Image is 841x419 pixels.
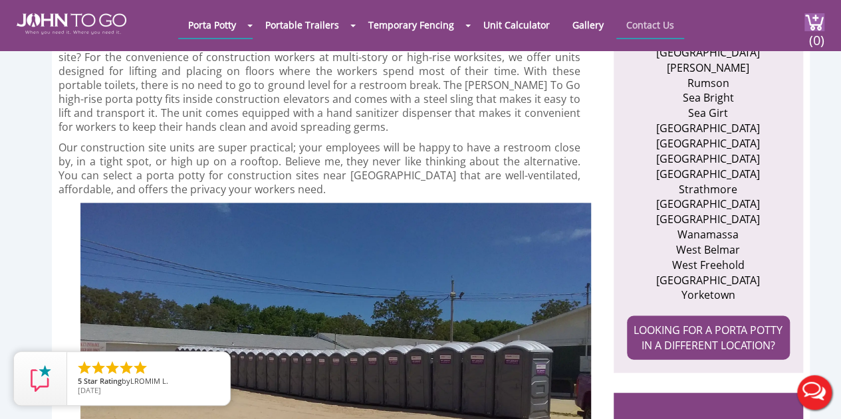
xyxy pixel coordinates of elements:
li: [GEOGRAPHIC_DATA] [644,151,773,166]
li: Strathmore [644,181,773,197]
li: Sea Girt [644,105,773,120]
span: LROMIM L. [130,376,168,386]
li: [GEOGRAPHIC_DATA] [644,44,773,60]
img: Review Rating [27,365,54,392]
a: Gallery [562,12,614,38]
span: 5 [78,376,82,386]
li:  [132,360,148,376]
li: [GEOGRAPHIC_DATA] [644,120,773,135]
li: Wanamassa [644,226,773,242]
li: West Freehold [644,257,773,272]
li: West Belmar [644,242,773,257]
li: Rumson [644,75,773,90]
li: [GEOGRAPHIC_DATA] [644,211,773,226]
li: Sea Bright [644,90,773,105]
span: (0) [808,21,824,49]
li: [GEOGRAPHIC_DATA] [644,272,773,288]
span: by [78,377,219,386]
li: Yorketown [644,287,773,302]
p: Our construction site units are super practical; your employees will be happy to have a restroom ... [59,140,580,196]
li:  [118,360,134,376]
img: cart a [804,13,824,31]
li:  [90,360,106,376]
li: [GEOGRAPHIC_DATA] [644,135,773,151]
img: JOHN to go [17,13,126,35]
a: Porta Potty [178,12,246,38]
li:  [76,360,92,376]
li:  [104,360,120,376]
a: Contact Us [616,12,684,38]
p: Have you wondered, "Where can I rent a porta potty near me that will work at a high-rise construc... [59,36,580,133]
li: [GEOGRAPHIC_DATA] [644,196,773,211]
a: LOOKING FOR A PORTA POTTY IN A DIFFERENT LOCATION? [627,315,790,359]
a: Unit Calculator [473,12,560,38]
a: Portable Trailers [255,12,349,38]
li: [PERSON_NAME] [644,60,773,75]
li: [GEOGRAPHIC_DATA] [644,166,773,181]
a: Temporary Fencing [358,12,464,38]
span: Star Rating [84,376,122,386]
button: Live Chat [788,366,841,419]
span: [DATE] [78,385,101,395]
